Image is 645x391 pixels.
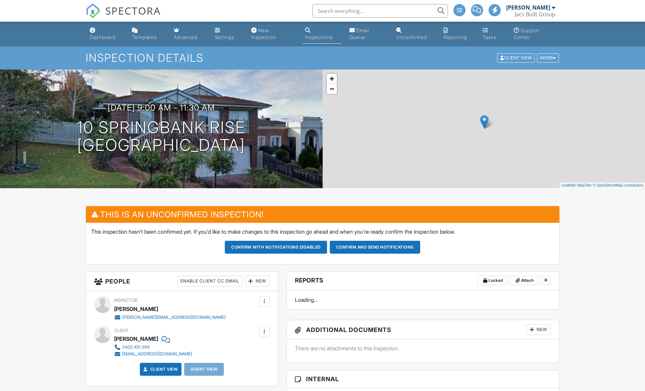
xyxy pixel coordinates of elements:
div: Templates [132,34,157,40]
a: SPECTORA [86,9,161,23]
button: Confirm and send notifications [330,241,420,254]
div: [EMAIL_ADDRESS][DOMAIN_NAME] [122,351,192,357]
a: Tasks [480,24,506,44]
h1: Inspection Details [86,52,560,64]
div: Advanced [174,34,197,40]
a: New Inspection [249,24,297,44]
div: 0402 451 394 [122,345,150,350]
span: SPECTORA [105,3,161,18]
img: The Best Home Inspection Software - Spectora [86,3,101,18]
div: Email Queue [349,27,369,40]
div: Client View [497,54,535,63]
a: Client View [142,366,178,373]
h3: This is an Unconfirmed Inspection! [86,206,559,223]
h1: 10 Springbank Rise [GEOGRAPHIC_DATA] [77,119,245,155]
a: Support Center [511,24,558,44]
h3: Internal [287,370,559,388]
div: Reporting [444,34,467,40]
a: Client View [496,55,536,60]
div: New [526,324,551,335]
div: Inspections [305,34,333,40]
span: Inspector [114,298,137,303]
a: Templates [129,24,166,44]
a: Reporting [441,24,474,44]
span: Client [114,328,129,333]
div: Dashboard [90,34,115,40]
div: | [560,182,645,188]
h3: Additional Documents [287,320,559,339]
p: There are no attachments to this inspection. [295,345,551,352]
div: Enable Client CC Email [177,276,242,287]
input: Search everything... [313,4,448,18]
div: [PERSON_NAME][EMAIL_ADDRESS][DOMAIN_NAME] [122,315,225,320]
a: Zoom in [327,74,337,84]
div: Tasks [482,34,496,40]
a: Email Queue [347,24,388,44]
div: More [537,54,559,63]
div: Settings [215,34,234,40]
a: Settings [212,24,243,44]
div: [PERSON_NAME] [114,334,158,344]
a: Inspections [302,24,341,44]
a: Dashboard [87,24,124,44]
h3: [DATE] 9:00 am - 11:30 am [108,103,215,112]
div: Unconfirmed [396,34,427,40]
a: © MapTiler [574,183,592,187]
div: [PERSON_NAME] [114,304,158,314]
a: © OpenStreetMap contributors [593,183,643,187]
div: Jacs Built Group [515,11,555,18]
button: Confirm with notifications disabled [225,241,327,254]
a: [EMAIL_ADDRESS][DOMAIN_NAME] [114,351,192,357]
a: Unconfirmed [393,24,435,44]
h3: People [86,272,278,291]
div: New [245,276,270,287]
div: Support Center [514,27,539,40]
div: New Inspection [251,27,276,40]
a: [PERSON_NAME][EMAIL_ADDRESS][DOMAIN_NAME] [114,314,225,321]
p: This inspection hasn't been confirmed yet. If you'd like to make changes to this inspection go ah... [91,228,554,235]
a: Advanced [171,24,207,44]
div: [PERSON_NAME] [506,4,550,11]
a: Leaflet [561,183,573,187]
a: 0402 451 394 [114,344,192,351]
a: Zoom out [327,84,337,94]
